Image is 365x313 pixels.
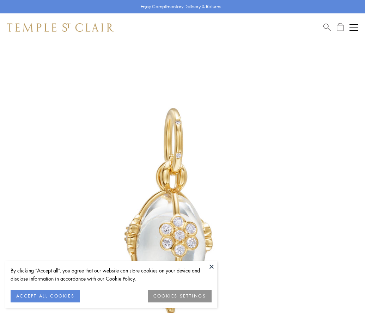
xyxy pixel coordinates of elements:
[323,23,331,32] a: Search
[337,23,343,32] a: Open Shopping Bag
[141,3,221,10] p: Enjoy Complimentary Delivery & Returns
[11,266,212,283] div: By clicking “Accept all”, you agree that our website can store cookies on your device and disclos...
[349,23,358,32] button: Open navigation
[11,290,80,302] button: ACCEPT ALL COOKIES
[148,290,212,302] button: COOKIES SETTINGS
[7,23,114,32] img: Temple St. Clair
